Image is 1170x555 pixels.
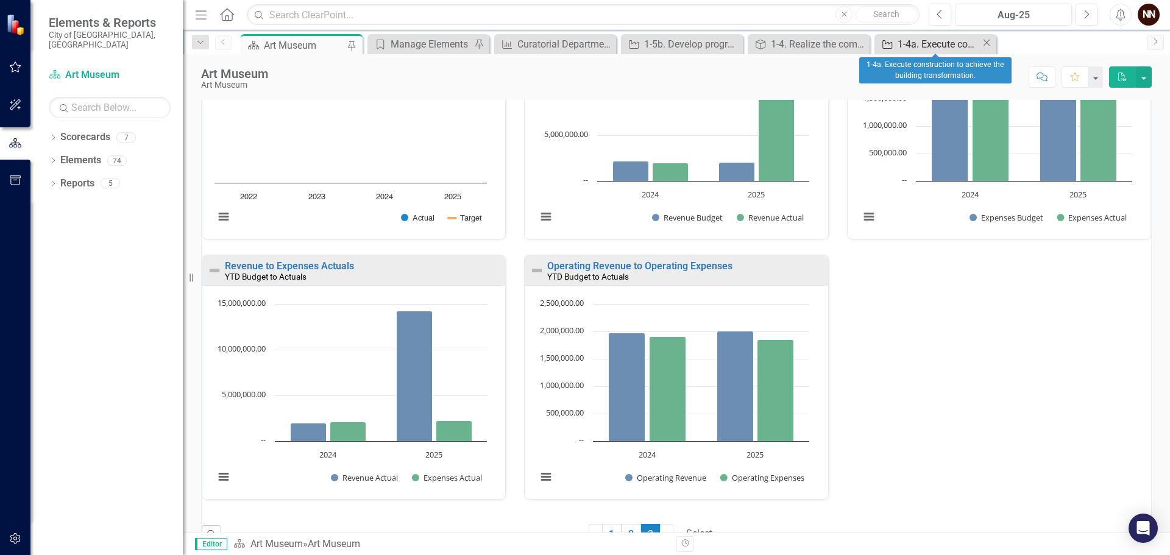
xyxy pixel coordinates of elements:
text: 2024 [642,189,659,200]
span: Search [873,9,899,19]
input: Search ClearPoint... [247,4,920,26]
g: Revenue Budget, bar series 1 of 2 with 2 bars. [613,161,755,182]
text: -- [902,174,907,185]
button: NN [1138,4,1160,26]
button: Show Expenses Budget [970,212,1043,223]
div: Double-Click to Edit [202,255,506,500]
div: Open Intercom Messenger [1129,514,1158,543]
button: View chart menu, Chart [215,468,232,486]
a: Manage Elements [370,37,471,52]
button: Show Revenue Actual [331,472,399,483]
button: Show Target [448,213,482,222]
text: 2,500,000.00 [540,297,584,308]
g: Expenses Actual, bar series 2 of 2 with 2 bars. [972,60,1116,182]
text: 2024 [319,449,337,460]
text: -- [579,434,584,445]
svg: Interactive chart [854,38,1138,236]
text: -- [261,434,266,445]
text: 2024 [961,189,979,200]
div: 1-4a. Execute construction to achieve the building transformation. [859,57,1012,83]
span: › [665,528,668,540]
button: Show Expenses Actual [1057,212,1127,223]
div: Art Museum [201,80,268,90]
div: 74 [107,155,127,166]
svg: Interactive chart [531,38,815,236]
div: Chart. Highcharts interactive chart. [531,38,821,236]
div: 1-4a. Execute construction to achieve the building transformation. [898,37,981,52]
span: ‹ [594,528,597,540]
button: Show Operating Revenue [625,472,707,483]
g: Operating Expenses, bar series 2 of 2 with 2 bars. [650,336,794,441]
a: Elements [60,154,101,168]
button: Show Actual [401,213,434,222]
a: Revenue to Expenses Actuals [225,260,354,272]
div: Chart. Highcharts interactive chart. [854,38,1144,236]
img: Not Defined [207,263,222,278]
path: 2025, 1,854,897.14. Operating Expenses. [757,339,794,441]
text: 2023 [308,193,325,201]
button: View chart menu, Chart [215,208,232,225]
a: Art Museum [250,538,303,550]
div: Chart. Highcharts interactive chart. [208,38,499,236]
text: 2,000,000.00 [540,325,584,336]
button: Show Expenses Actual [412,472,482,483]
text: -- [583,174,588,185]
text: 15,000,000.00 [218,297,266,308]
button: Show Operating Expenses [720,472,804,483]
span: Elements & Reports [49,15,171,30]
path: 2025, 2,220,060. Expenses Actual. [436,420,472,441]
text: 1,500,000.00 [540,352,584,363]
button: View chart menu, Chart [537,468,555,486]
text: 500,000.00 [869,147,907,158]
g: Revenue Actual, bar series 2 of 2 with 2 bars. [653,51,795,182]
button: View chart menu, Chart [860,208,877,225]
text: 500,000.00 [546,407,584,418]
div: » [233,537,667,551]
path: 2024, 1,970,053. Revenue Actual. [291,423,327,441]
path: 2025, 2,001,346. Expenses Budget. [1040,71,1076,182]
div: Curatorial Department Budget [517,37,613,52]
div: 5 [101,179,120,189]
a: Reports [60,177,94,191]
div: 7 [116,132,136,143]
div: Art Museum [201,67,268,80]
text: 1,000,000.00 [540,380,584,391]
div: 1-5b. Develop program, exhibition, operational plans and resource requirements to showcase/levera... [644,37,740,52]
path: 2024, 1,970,053. Operating Revenue. [609,333,645,441]
small: YTD Budget to Actuals [547,272,629,281]
text: 5,000,000.00 [222,389,266,400]
path: 2025, 14,221,711. Revenue Actual. [759,51,795,182]
small: YTD Budget to Actuals [225,272,307,281]
svg: Interactive chart [208,298,493,496]
path: 2025, 2,010,018.11. Operating Revenue. [717,331,754,441]
button: Show Revenue Actual [737,212,804,223]
a: 1 [602,524,622,545]
path: 2024, 2,133,132. Expenses Actual. [972,65,1009,182]
text: 5,000,000.00 [544,129,588,140]
div: Chart. Highcharts interactive chart. [208,298,499,496]
g: Expenses Actual, bar series 2 of 2 with 2 bars. [330,420,472,441]
path: 2024, 1,970,053. Revenue Actual. [653,163,689,182]
img: ClearPoint Strategy [5,13,28,36]
div: Aug-25 [959,8,1068,23]
text: 2025 [747,449,764,460]
div: Art Museum [308,538,360,550]
text: 2025 [444,193,461,201]
small: City of [GEOGRAPHIC_DATA], [GEOGRAPHIC_DATA] [49,30,171,50]
path: 2024, 2,133,132. Expenses Actual. [330,422,366,441]
a: Art Museum [49,68,171,82]
g: Expenses Budget, bar series 1 of 2 with 2 bars. [931,69,1076,182]
svg: Interactive chart [208,38,493,236]
div: Manage Elements [391,37,471,52]
a: Operating Revenue to Operating Expenses [547,260,732,272]
a: 1-4a. Execute construction to achieve the building transformation. [877,37,981,52]
button: Show Revenue Budget [652,212,723,223]
img: Not Defined [530,263,544,278]
path: 2025, 14,221,711. Revenue Actual. [397,311,433,441]
div: Art Museum [264,38,344,53]
a: 1-5b. Develop program, exhibition, operational plans and resource requirements to showcase/levera... [624,37,740,52]
span: 3 [641,524,661,545]
div: 1-4. Realize the comprehensive site plan. [771,37,867,52]
text: 2025 [1069,189,1087,200]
